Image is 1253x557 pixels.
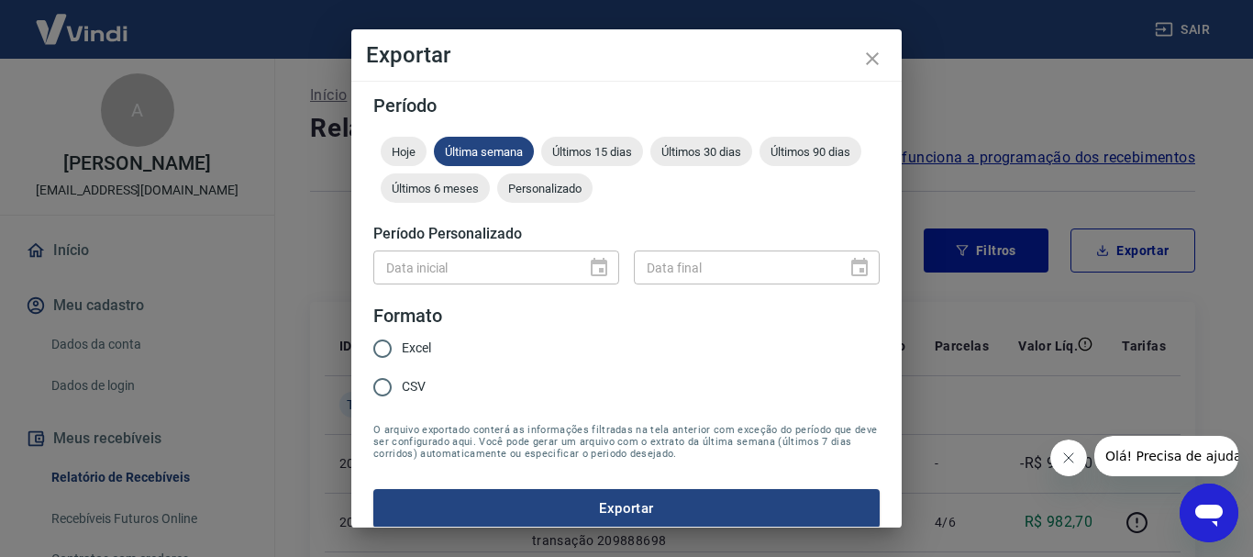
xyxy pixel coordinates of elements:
[373,489,880,528] button: Exportar
[541,145,643,159] span: Últimos 15 dias
[366,44,887,66] h4: Exportar
[402,377,426,396] span: CSV
[850,37,894,81] button: close
[650,145,752,159] span: Últimos 30 dias
[373,225,880,243] h5: Período Personalizado
[373,251,573,284] input: DD/MM/YYYY
[434,137,534,166] div: Última semana
[373,303,442,329] legend: Formato
[760,145,861,159] span: Últimos 90 dias
[373,424,880,460] span: O arquivo exportado conterá as informações filtradas na tela anterior com exceção do período que ...
[497,173,593,203] div: Personalizado
[381,173,490,203] div: Últimos 6 meses
[381,182,490,195] span: Últimos 6 meses
[1094,436,1238,476] iframe: Mensagem da empresa
[373,96,880,115] h5: Período
[381,145,427,159] span: Hoje
[497,182,593,195] span: Personalizado
[381,137,427,166] div: Hoje
[11,13,154,28] span: Olá! Precisa de ajuda?
[434,145,534,159] span: Última semana
[650,137,752,166] div: Últimos 30 dias
[634,251,834,284] input: DD/MM/YYYY
[760,137,861,166] div: Últimos 90 dias
[1050,440,1087,476] iframe: Fechar mensagem
[402,339,431,358] span: Excel
[541,137,643,166] div: Últimos 15 dias
[1180,484,1238,542] iframe: Botão para abrir a janela de mensagens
